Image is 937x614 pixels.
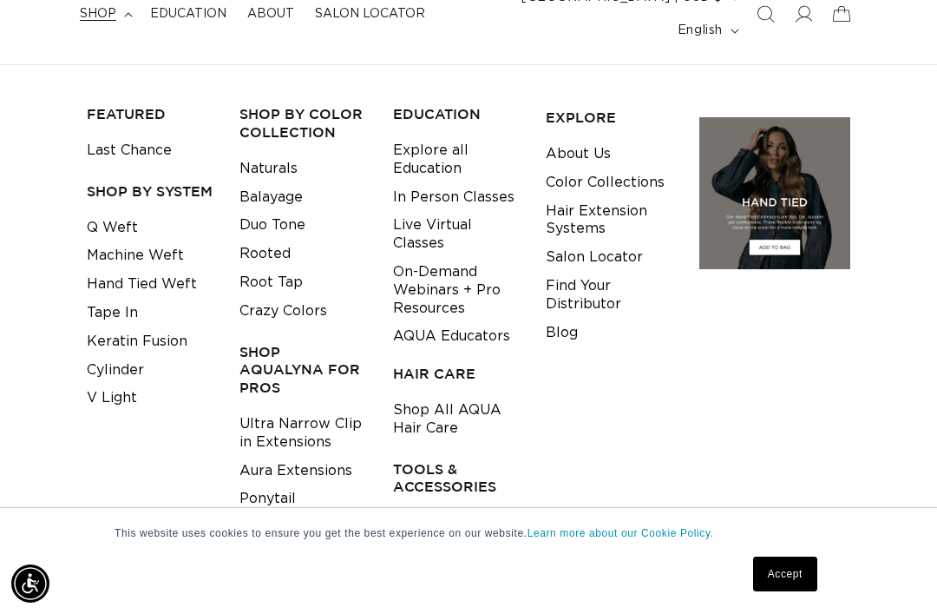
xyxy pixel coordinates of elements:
a: In Person Classes [393,183,514,212]
h3: EDUCATION [393,105,519,123]
a: Naturals [239,155,298,183]
a: Duo Tone [239,211,305,240]
a: Hand Tied Weft [87,270,197,299]
a: V Light [87,384,137,413]
span: About [247,6,294,22]
a: Rooted [239,240,291,268]
a: Tape In [87,299,138,327]
a: Keratin Fusion [87,327,187,356]
a: AQUA Educators [393,322,510,351]
a: About Us [546,140,611,168]
h3: HAIR CARE [393,365,519,383]
a: Color Collections [546,168,665,197]
span: Education [150,6,226,22]
a: Live Virtual Classes [393,211,519,258]
button: English [667,14,746,47]
a: Explore all Education [393,136,519,183]
a: On-Demand Webinars + Pro Resources [393,258,519,322]
a: Aura Extensions [239,457,352,485]
a: Machine Weft [87,241,184,270]
a: Salon Locator [546,243,643,272]
a: Ultra Narrow Clip in Extensions [239,410,365,457]
span: English [678,22,723,40]
h3: TOOLS & ACCESSORIES [393,460,519,497]
a: Root Tap [239,268,303,297]
a: Find Your Distributor [546,272,672,319]
span: Salon Locator [315,6,425,22]
a: Balayage [239,183,303,212]
h3: SHOP BY SYSTEM [87,182,213,201]
a: Cylinder [87,356,144,385]
h3: Shop by Color Collection [239,105,365,142]
a: Last Chance [87,136,172,165]
a: Q Weft [87,214,138,242]
a: Ponytail Extensions [239,485,365,531]
a: Learn more about our Cookie Policy. [527,527,714,539]
iframe: Chat Widget [850,531,937,614]
a: Crazy Colors [239,297,327,326]
p: This website uses cookies to ensure you get the best experience on our website. [115,525,822,541]
h3: FEATURED [87,105,213,123]
div: Accessibility Menu [11,564,49,603]
h3: Shop AquaLyna for Pros [239,343,365,397]
a: Blog [546,319,578,347]
a: Accept [753,557,817,591]
a: Hair Extension Systems [546,197,672,244]
span: shop [80,6,116,22]
a: Shop All AQUA Hair Care [393,396,519,443]
h3: EXPLORE [546,109,672,127]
